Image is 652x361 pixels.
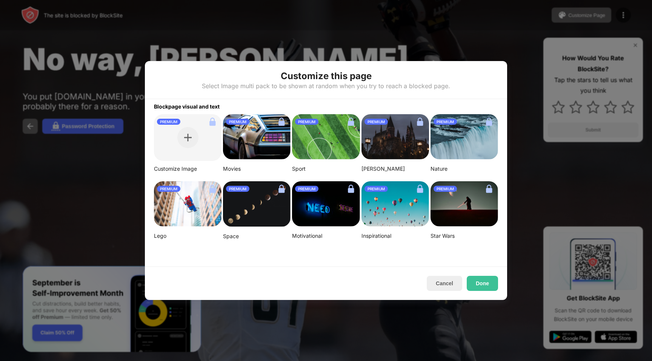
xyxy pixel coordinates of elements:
[275,116,288,128] img: lock.svg
[364,186,388,192] div: PREMIUM
[157,186,180,192] div: PREMIUM
[431,181,498,226] img: image-22-small.png
[223,233,291,240] div: Space
[226,119,249,125] div: PREMIUM
[434,119,457,125] div: PREMIUM
[431,165,498,172] div: Nature
[223,114,291,159] img: image-26.png
[483,183,495,195] img: lock.svg
[157,119,180,125] div: PREMIUM
[364,119,388,125] div: PREMIUM
[292,114,360,159] img: jeff-wang-p2y4T4bFws4-unsplash-small.png
[467,276,498,291] button: Done
[434,186,457,192] div: PREMIUM
[427,276,462,291] button: Cancel
[281,70,372,82] div: Customize this page
[345,116,357,128] img: lock.svg
[145,99,507,110] div: Blockpage visual and text
[202,82,450,90] div: Select Image multi pack to be shown at random when you try to reach a blocked page.
[275,183,288,195] img: lock.svg
[361,165,429,172] div: [PERSON_NAME]
[361,181,429,226] img: ian-dooley-DuBNA1QMpPA-unsplash-small.png
[414,116,426,128] img: lock.svg
[154,233,221,239] div: Lego
[414,183,426,195] img: lock.svg
[361,233,429,239] div: Inspirational
[223,181,291,227] img: linda-xu-KsomZsgjLSA-unsplash.png
[292,233,360,239] div: Motivational
[295,119,318,125] div: PREMIUM
[345,183,357,195] img: lock.svg
[292,181,360,226] img: alexis-fauvet-qfWf9Muwp-c-unsplash-small.png
[431,114,498,159] img: aditya-chinchure-LtHTe32r_nA-unsplash.png
[223,165,291,172] div: Movies
[184,134,192,141] img: plus.svg
[226,186,249,192] div: PREMIUM
[431,233,498,239] div: Star Wars
[206,116,218,128] img: lock.svg
[483,116,495,128] img: lock.svg
[292,165,360,172] div: Sport
[154,181,221,226] img: mehdi-messrro-gIpJwuHVwt0-unsplash-small.png
[154,165,221,172] div: Customize Image
[206,183,218,195] img: lock.svg
[361,114,429,159] img: aditya-vyas-5qUJfO4NU4o-unsplash-small.png
[295,186,318,192] div: PREMIUM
